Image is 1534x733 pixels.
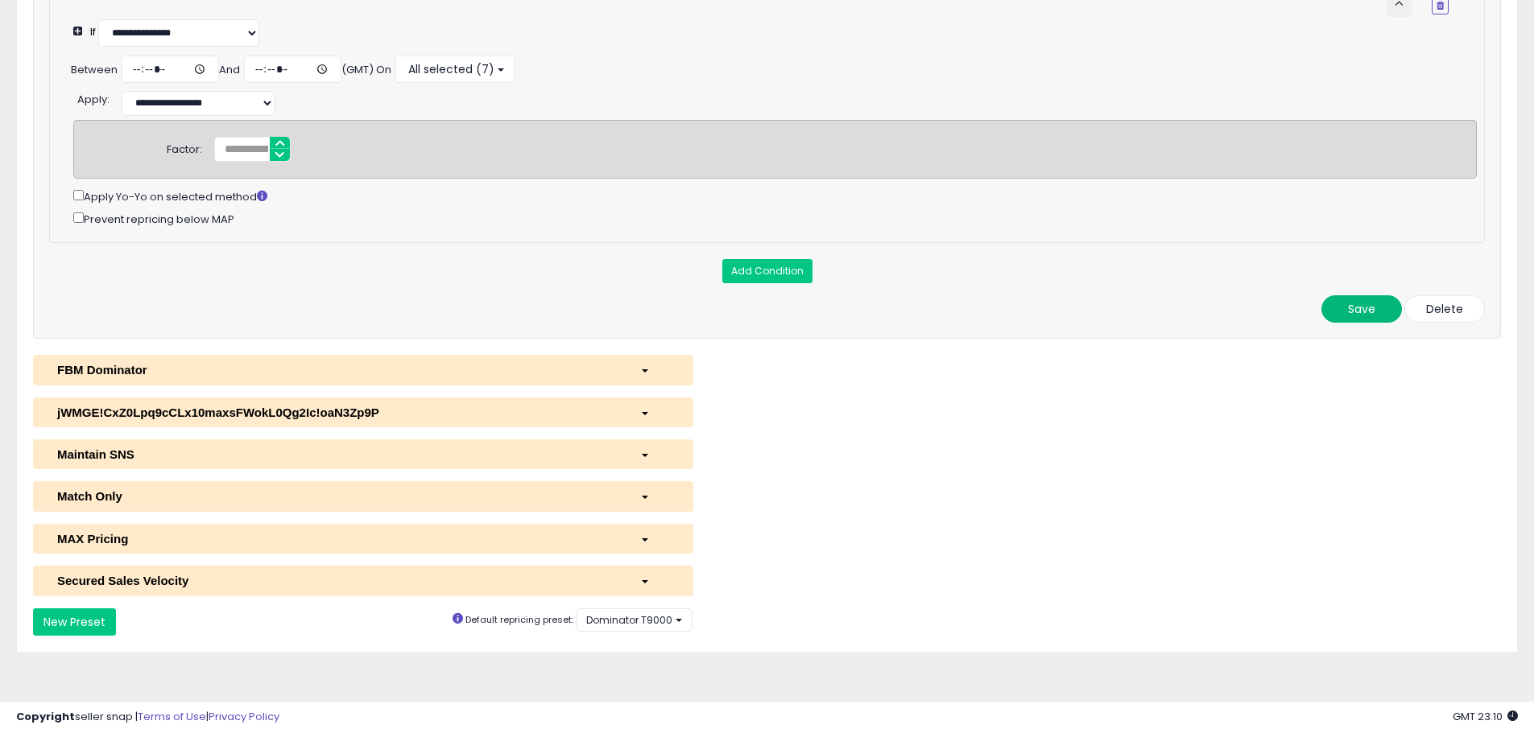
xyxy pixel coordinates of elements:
[209,709,279,724] a: Privacy Policy
[406,61,494,77] span: All selected (7)
[73,187,1477,205] div: Apply Yo-Yo on selected method
[586,613,672,627] span: Dominator T9000
[33,524,693,554] button: MAX Pricing
[219,63,240,78] div: And
[45,488,628,504] div: Match Only
[395,56,515,83] button: All selected (7)
[73,209,1477,228] div: Prevent repricing below MAP
[33,397,693,427] button: jWMGE!CxZ0Lpq9cCLx10maxsFWokL0Qg2Ic!oaN3Zp9P
[71,63,118,78] div: Between
[33,608,116,636] button: New Preset
[16,710,279,725] div: seller snap | |
[138,709,206,724] a: Terms of Use
[77,92,107,107] span: Apply
[45,361,628,378] div: FBM Dominator
[167,137,202,158] div: Factor:
[45,404,628,421] div: jWMGE!CxZ0Lpq9cCLx10maxsFWokL0Qg2Ic!oaN3Zp9P
[722,259,812,283] button: Add Condition
[16,709,75,724] strong: Copyright
[1404,295,1485,323] button: Delete
[33,566,693,595] button: Secured Sales Velocity
[45,530,628,547] div: MAX Pricing
[1437,1,1444,10] i: Remove Condition
[33,355,693,385] button: FBM Dominator
[33,439,693,469] button: Maintain SNS
[1453,709,1518,724] span: 2025-09-9 23:10 GMT
[77,87,110,108] div: :
[33,481,693,511] button: Match Only
[576,608,693,632] button: Dominator T9000
[341,63,391,78] div: (GMT) On
[465,613,573,626] small: Default repricing preset:
[1321,295,1402,323] button: Save
[45,446,628,463] div: Maintain SNS
[45,572,628,589] div: Secured Sales Velocity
